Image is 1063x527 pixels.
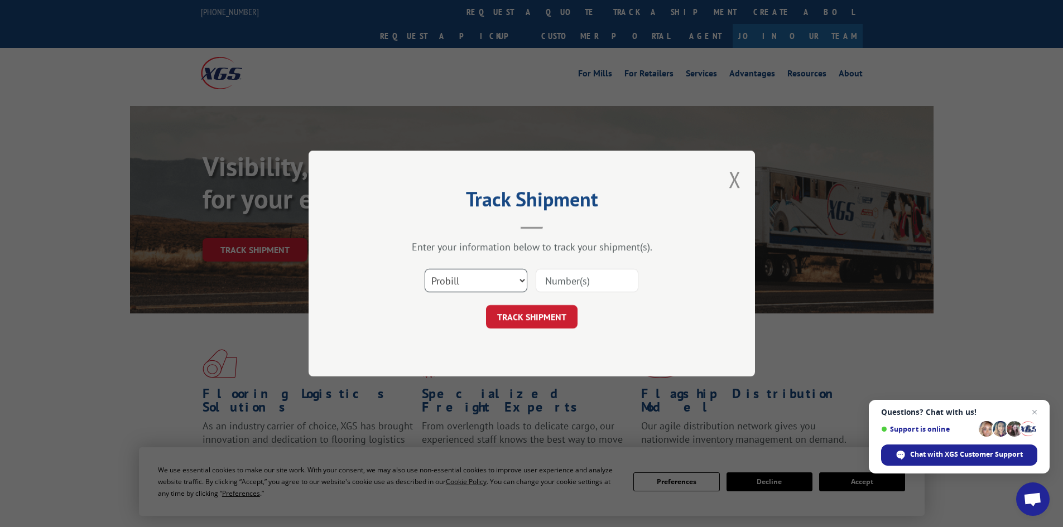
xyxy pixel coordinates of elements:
[910,449,1023,460] span: Chat with XGS Customer Support
[729,165,741,194] button: Close modal
[1016,482,1050,516] div: Open chat
[881,408,1037,417] span: Questions? Chat with us!
[536,269,638,292] input: Number(s)
[881,425,975,433] span: Support is online
[364,240,699,253] div: Enter your information below to track your shipment(s).
[486,305,578,328] button: TRACK SHIPMENT
[364,191,699,212] h2: Track Shipment
[1028,405,1041,419] span: Close chat
[881,444,1037,466] div: Chat with XGS Customer Support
